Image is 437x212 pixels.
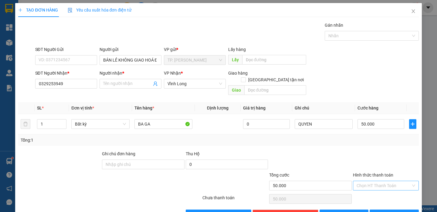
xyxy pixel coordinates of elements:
[42,40,74,59] b: 107/1 , Đường 2/9 P1, TP Vĩnh Long
[411,9,416,14] span: close
[134,106,154,110] span: Tên hàng
[68,8,132,12] span: Yêu cầu xuất hóa đơn điện tử
[18,8,58,12] span: TẠO ĐƠN HÀNG
[228,55,242,65] span: Lấy
[164,71,181,76] span: VP Nhận
[100,46,161,53] div: Người gửi
[242,55,306,65] input: Dọc đường
[18,8,22,12] span: plus
[292,102,355,114] th: Ghi chú
[228,85,244,95] span: Giao
[153,81,158,86] span: user-add
[42,41,46,45] span: environment
[35,46,97,53] div: SĐT Người Gửi
[42,33,81,39] li: VP Vĩnh Long
[21,137,169,143] div: Tổng: 1
[168,56,222,65] span: TP. Hồ Chí Minh
[3,33,42,46] li: VP TP. [PERSON_NAME]
[243,106,266,110] span: Giá trị hàng
[3,3,24,24] img: logo.jpg
[228,47,246,52] span: Lấy hàng
[244,85,306,95] input: Dọc đường
[409,119,416,129] button: plus
[100,70,161,76] div: Người nhận
[102,160,185,169] input: Ghi chú đơn hàng
[35,70,97,76] div: SĐT Người Nhận
[75,119,126,129] span: Bất kỳ
[207,106,229,110] span: Định lượng
[409,122,416,126] span: plus
[164,46,226,53] div: VP gửi
[186,151,200,156] span: Thu Hộ
[37,106,42,110] span: SL
[405,3,422,20] button: Close
[134,119,192,129] input: VD: Bàn, Ghế
[3,3,88,26] li: [PERSON_NAME] - 0931936768
[246,76,306,83] span: [GEOGRAPHIC_DATA] tận nơi
[353,173,393,177] label: Hình thức thanh toán
[243,119,290,129] input: 0
[228,71,248,76] span: Giao hàng
[168,79,222,88] span: Vĩnh Long
[357,106,378,110] span: Cước hàng
[68,8,73,13] img: icon
[325,23,343,28] label: Gán nhãn
[102,151,135,156] label: Ghi chú đơn hàng
[21,119,30,129] button: delete
[71,106,94,110] span: Đơn vị tính
[269,173,289,177] span: Tổng cước
[202,194,269,205] div: Chưa thanh toán
[295,119,353,129] input: Ghi Chú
